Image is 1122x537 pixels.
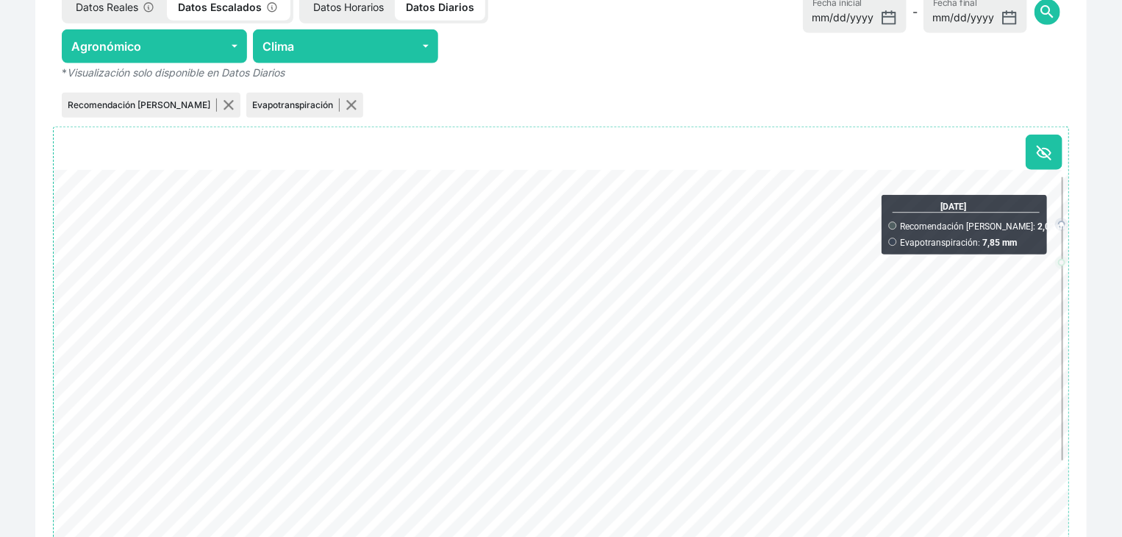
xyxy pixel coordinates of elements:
[1026,135,1062,170] button: Ocultar todo
[252,99,340,112] p: Evapotranspiración
[67,66,285,79] em: Visualización solo disponible en Datos Diarios
[68,99,217,112] p: Recomendación [PERSON_NAME]
[1038,3,1056,21] span: search
[912,3,918,21] span: -
[62,29,247,63] button: Agronómico
[253,29,438,63] button: Clima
